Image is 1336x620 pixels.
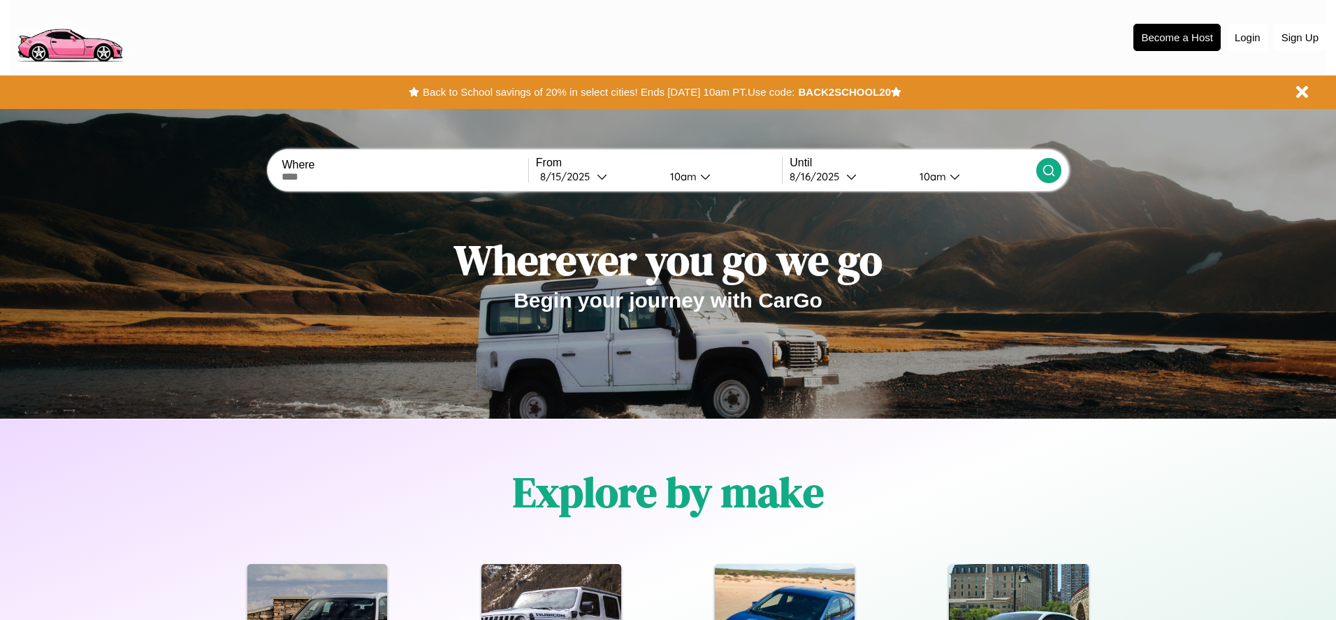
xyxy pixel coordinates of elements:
label: From [536,157,782,169]
label: Until [790,157,1036,169]
label: Where [282,159,528,171]
img: logo [10,7,129,66]
button: Login [1228,24,1268,50]
div: 10am [913,170,950,183]
div: 8 / 16 / 2025 [790,170,846,183]
div: 8 / 15 / 2025 [540,170,597,183]
button: Sign Up [1275,24,1326,50]
button: 10am [908,169,1036,184]
h1: Explore by make [513,463,824,521]
div: 10am [663,170,700,183]
button: Become a Host [1133,24,1221,51]
button: 10am [659,169,782,184]
button: 8/15/2025 [536,169,659,184]
button: Back to School savings of 20% in select cities! Ends [DATE] 10am PT.Use code: [419,82,798,102]
b: BACK2SCHOOL20 [798,86,891,98]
